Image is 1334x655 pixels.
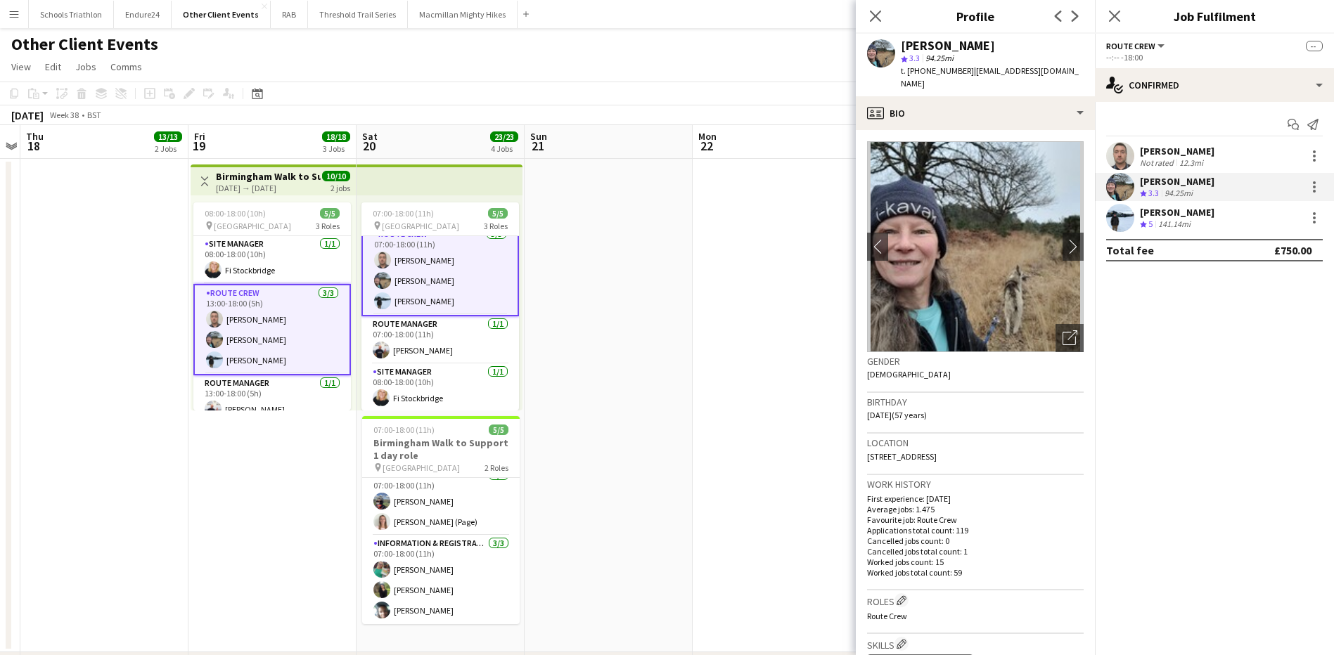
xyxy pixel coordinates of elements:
[867,478,1084,491] h3: Work history
[867,557,1084,567] p: Worked jobs count: 15
[901,65,1079,89] span: | [EMAIL_ADDRESS][DOMAIN_NAME]
[923,53,956,63] span: 94.25mi
[867,611,907,621] span: Route Crew
[382,221,459,231] span: [GEOGRAPHIC_DATA]
[1095,7,1334,25] h3: Job Fulfilment
[24,138,44,154] span: 18
[867,369,951,380] span: [DEMOGRAPHIC_DATA]
[308,1,408,28] button: Threshold Trail Series
[361,202,519,410] app-job-card: 07:00-18:00 (11h)5/5 [GEOGRAPHIC_DATA]3 RolesRoute Crew3/307:00-18:00 (11h)[PERSON_NAME][PERSON_N...
[867,141,1084,352] img: Crew avatar or photo
[361,364,519,412] app-card-role: Site Manager1/108:00-18:00 (10h)Fi Stockbridge
[205,208,266,219] span: 08:00-18:00 (10h)
[29,1,114,28] button: Schools Triathlon
[1162,188,1195,200] div: 94.25mi
[6,58,37,76] a: View
[1106,41,1155,51] span: Route Crew
[216,183,321,193] div: [DATE] → [DATE]
[362,416,520,624] app-job-card: 07:00-18:00 (11h)5/5Birmingham Walk to Support 1 day role [GEOGRAPHIC_DATA]2 RolesGeneral Crew2/2...
[867,451,937,462] span: [STREET_ADDRESS]
[362,130,378,143] span: Sat
[45,60,61,73] span: Edit
[485,462,508,473] span: 2 Roles
[408,1,518,28] button: Macmillan Mighty Hikes
[867,525,1084,536] p: Applications total count: 119
[383,462,460,473] span: [GEOGRAPHIC_DATA]
[322,131,350,142] span: 18/18
[1148,219,1153,229] span: 5
[867,593,1084,608] h3: Roles
[489,424,508,435] span: 5/5
[216,170,321,183] h3: Birmingham Walk to Support 2 day role
[484,221,508,231] span: 3 Roles
[867,536,1084,546] p: Cancelled jobs count: 0
[1306,41,1323,51] span: --
[362,436,520,462] h3: Birmingham Walk to Support 1 day role
[1056,324,1084,352] div: Open photos pop-in
[114,1,172,28] button: Endure24
[11,60,31,73] span: View
[155,143,181,154] div: 2 Jobs
[193,202,351,410] app-job-card: 08:00-18:00 (10h)5/5 [GEOGRAPHIC_DATA]3 RolesSite Manager1/108:00-18:00 (10h)Fi StockbridgeRoute ...
[530,130,547,143] span: Sun
[491,143,518,154] div: 4 Jobs
[867,546,1084,557] p: Cancelled jobs total count: 1
[194,130,205,143] span: Fri
[1106,243,1154,257] div: Total fee
[331,181,350,193] div: 2 jobs
[1140,145,1214,157] div: [PERSON_NAME]
[193,236,351,284] app-card-role: Site Manager1/108:00-18:00 (10h)Fi Stockbridge
[856,96,1095,130] div: Bio
[490,131,518,142] span: 23/23
[172,1,271,28] button: Other Client Events
[214,221,291,231] span: [GEOGRAPHIC_DATA]
[901,39,995,52] div: [PERSON_NAME]
[1176,157,1206,168] div: 12.3mi
[867,396,1084,408] h3: Birthday
[373,424,435,435] span: 07:00-18:00 (11h)
[856,7,1095,25] h3: Profile
[1155,219,1193,231] div: 141.14mi
[696,138,717,154] span: 22
[867,493,1084,504] p: First experience: [DATE]
[1140,175,1214,188] div: [PERSON_NAME]
[909,53,920,63] span: 3.3
[46,110,82,120] span: Week 38
[488,208,508,219] span: 5/5
[362,467,520,536] app-card-role: General Crew2/207:00-18:00 (11h)[PERSON_NAME][PERSON_NAME] (Page)
[193,375,351,423] app-card-role: Route Manager1/113:00-18:00 (5h)[PERSON_NAME]
[87,110,101,120] div: BST
[323,143,349,154] div: 3 Jobs
[154,131,182,142] span: 13/13
[320,208,340,219] span: 5/5
[11,108,44,122] div: [DATE]
[1095,68,1334,102] div: Confirmed
[1274,243,1311,257] div: £750.00
[322,171,350,181] span: 10/10
[1140,206,1214,219] div: [PERSON_NAME]
[361,316,519,364] app-card-role: Route Manager1/107:00-18:00 (11h)[PERSON_NAME]
[360,138,378,154] span: 20
[867,355,1084,368] h3: Gender
[193,284,351,375] app-card-role: Route Crew3/313:00-18:00 (5h)[PERSON_NAME][PERSON_NAME][PERSON_NAME]
[26,130,44,143] span: Thu
[867,514,1084,525] p: Favourite job: Route Crew
[11,34,158,55] h1: Other Client Events
[901,65,974,76] span: t. [PHONE_NUMBER]
[110,60,142,73] span: Comms
[867,504,1084,514] p: Average jobs: 1.475
[698,130,717,143] span: Mon
[1106,41,1167,51] button: Route Crew
[271,1,308,28] button: RAB
[867,637,1084,651] h3: Skills
[373,208,434,219] span: 07:00-18:00 (11h)
[105,58,148,76] a: Comms
[1140,157,1176,168] div: Not rated
[361,225,519,316] app-card-role: Route Crew3/307:00-18:00 (11h)[PERSON_NAME][PERSON_NAME][PERSON_NAME]
[867,567,1084,578] p: Worked jobs total count: 59
[362,536,520,624] app-card-role: Information & registration crew3/307:00-18:00 (11h)[PERSON_NAME][PERSON_NAME][PERSON_NAME]
[867,410,927,420] span: [DATE] (57 years)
